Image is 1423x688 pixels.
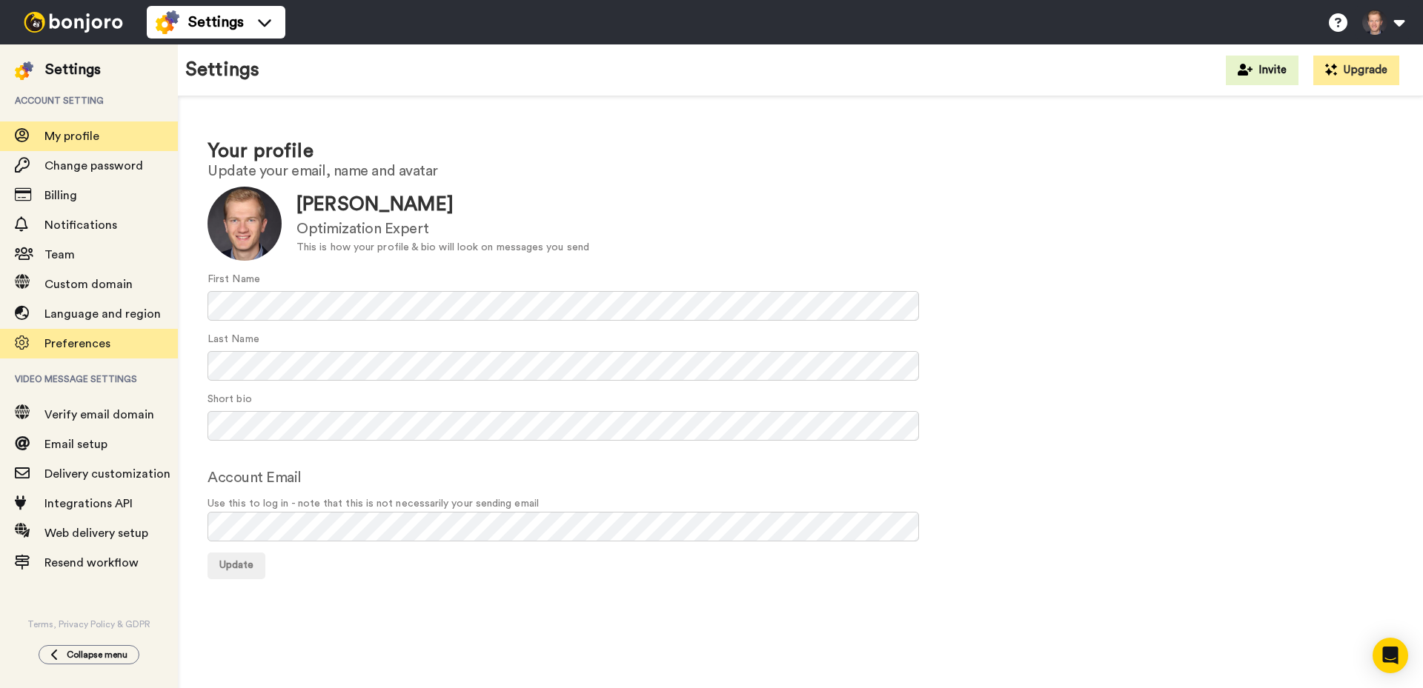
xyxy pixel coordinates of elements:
img: settings-colored.svg [15,61,33,80]
span: My profile [44,130,99,142]
span: Change password [44,160,143,172]
span: Custom domain [44,278,133,290]
span: Notifications [44,219,117,231]
label: Short bio [208,392,252,407]
img: settings-colored.svg [156,10,179,34]
span: Web delivery setup [44,527,148,539]
div: Optimization Expert [296,218,589,240]
span: Team [44,249,75,261]
button: Collapse menu [39,645,139,664]
label: First Name [208,272,260,287]
label: Account Email [208,467,302,489]
label: Last Name [208,332,259,347]
button: Upgrade [1313,56,1399,85]
h1: Settings [185,59,259,81]
div: Open Intercom Messenger [1373,638,1408,673]
span: Resend workflow [44,557,139,569]
span: Integrations API [44,498,133,510]
span: Language and region [44,308,161,320]
h1: Your profile [208,141,1393,162]
div: This is how your profile & bio will look on messages you send [296,240,589,256]
span: Delivery customization [44,468,170,480]
div: [PERSON_NAME] [296,191,589,218]
span: Billing [44,190,77,201]
span: Collapse menu [67,649,127,661]
span: Use this to log in - note that this is not necessarily your sending email [208,496,1393,512]
span: Email setup [44,438,107,450]
button: Update [208,552,265,579]
span: Settings [188,12,244,33]
button: Invite [1226,56,1298,85]
span: Update [219,560,253,570]
span: Verify email domain [44,409,154,421]
h2: Update your email, name and avatar [208,163,1393,179]
img: bj-logo-header-white.svg [18,12,129,33]
span: Preferences [44,338,110,350]
div: Settings [45,59,101,80]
